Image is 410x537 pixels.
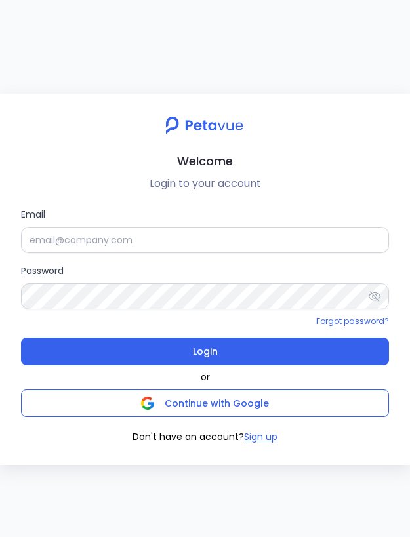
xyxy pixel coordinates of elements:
[133,430,244,444] span: Don't have an account?
[21,338,389,365] button: Login
[316,315,389,327] a: Forgot password?
[193,342,218,361] span: Login
[21,227,389,253] input: Email
[21,283,389,309] input: Password
[10,176,400,191] p: Login to your account
[165,397,269,410] span: Continue with Google
[244,430,277,444] button: Sign up
[201,370,210,384] span: or
[157,109,253,141] img: petavue logo
[21,264,389,309] label: Password
[10,151,400,170] h2: Welcome
[21,207,389,253] label: Email
[21,389,389,417] button: Continue with Google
